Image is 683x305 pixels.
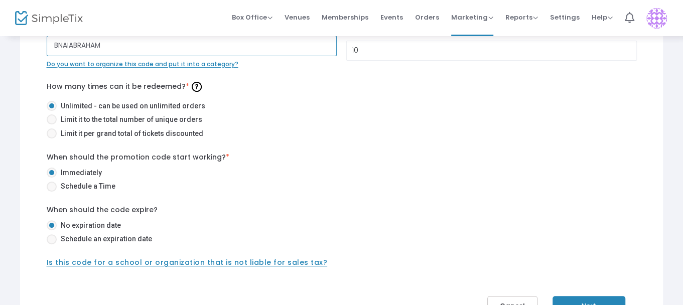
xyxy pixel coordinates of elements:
[47,36,337,56] input: Enter Promo Code
[47,257,328,267] span: Is this code for a school or organization that is not liable for sales tax?
[415,5,439,30] span: Orders
[47,205,158,215] label: When should the code expire?
[57,181,115,192] span: Schedule a Time
[47,60,238,68] span: Do you want to organize this code and put it into a category?
[57,220,121,231] span: No expiration date
[57,234,152,244] span: Schedule an expiration date
[451,13,493,22] span: Marketing
[232,13,272,22] span: Box Office
[592,13,613,22] span: Help
[322,5,368,30] span: Memberships
[192,82,202,92] img: question-mark
[47,81,204,91] span: How many times can it be redeemed?
[380,5,403,30] span: Events
[57,114,202,125] span: Limit it to the total number of unique orders
[57,101,205,111] span: Unlimited - can be used on unlimited orders
[505,13,538,22] span: Reports
[47,152,229,163] label: When should the promotion code start working?
[57,168,102,178] span: Immediately
[285,5,310,30] span: Venues
[57,128,203,139] span: Limit it per grand total of tickets discounted
[550,5,580,30] span: Settings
